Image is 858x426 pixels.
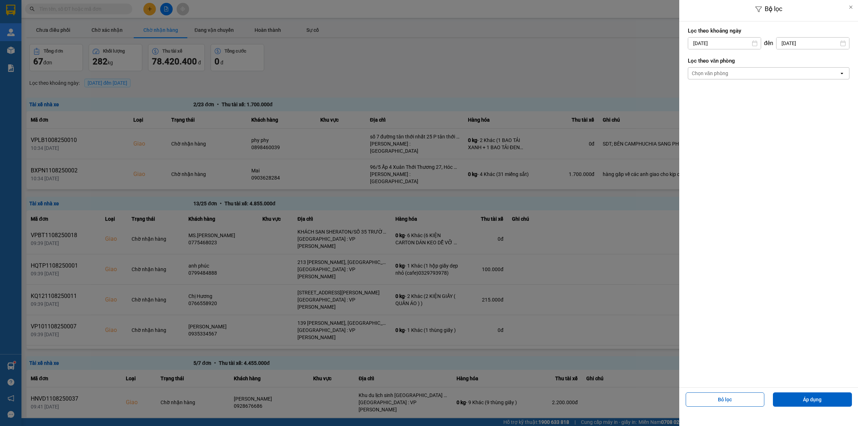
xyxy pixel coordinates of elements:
button: Áp dụng [773,392,852,407]
label: Lọc theo khoảng ngày [688,27,849,34]
div: đến [761,40,776,47]
svg: open [839,70,845,76]
input: Select a date. [776,38,849,49]
label: Lọc theo văn phòng [688,57,849,64]
span: Bộ lọc [765,5,782,13]
button: Bỏ lọc [686,392,765,407]
input: Select a date. [688,38,761,49]
div: Chọn văn phòng [692,70,728,77]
